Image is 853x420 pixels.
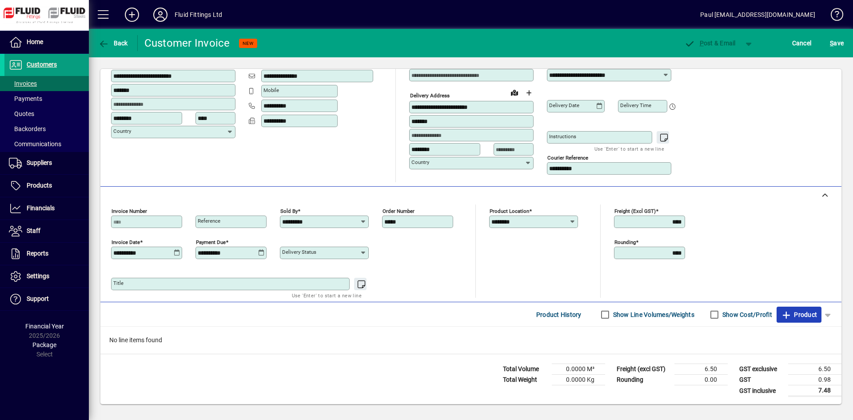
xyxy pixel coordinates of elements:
[680,35,740,51] button: Post & Email
[9,80,37,87] span: Invoices
[620,102,651,108] mat-label: Delivery time
[411,159,429,165] mat-label: Country
[4,76,89,91] a: Invoices
[522,86,536,100] button: Choose address
[4,136,89,152] a: Communications
[4,175,89,197] a: Products
[280,208,298,214] mat-label: Sold by
[536,308,582,322] span: Product History
[594,144,664,154] mat-hint: Use 'Enter' to start a new line
[781,308,817,322] span: Product
[4,106,89,121] a: Quotes
[552,364,605,375] td: 0.0000 M³
[792,36,812,50] span: Cancel
[4,220,89,242] a: Staff
[533,307,585,323] button: Product History
[27,182,52,189] span: Products
[614,208,656,214] mat-label: Freight (excl GST)
[9,110,34,117] span: Quotes
[612,375,674,385] td: Rounding
[790,35,814,51] button: Cancel
[611,310,694,319] label: Show Line Volumes/Weights
[4,31,89,53] a: Home
[507,85,522,100] a: View on map
[824,2,842,31] a: Knowledge Base
[112,239,140,245] mat-label: Invoice date
[113,128,131,134] mat-label: Country
[4,91,89,106] a: Payments
[549,133,576,140] mat-label: Instructions
[112,208,147,214] mat-label: Invoice number
[614,239,636,245] mat-label: Rounding
[98,40,128,47] span: Back
[830,36,844,50] span: ave
[674,375,728,385] td: 0.00
[788,375,841,385] td: 0.98
[777,307,821,323] button: Product
[27,204,55,212] span: Financials
[9,140,61,148] span: Communications
[788,364,841,375] td: 6.50
[830,40,833,47] span: S
[735,364,788,375] td: GST exclusive
[144,36,230,50] div: Customer Invoice
[113,280,124,286] mat-label: Title
[118,7,146,23] button: Add
[4,152,89,174] a: Suppliers
[4,243,89,265] a: Reports
[100,327,841,354] div: No line items found
[498,364,552,375] td: Total Volume
[700,8,815,22] div: Paul [EMAIL_ADDRESS][DOMAIN_NAME]
[196,239,226,245] mat-label: Payment due
[721,310,772,319] label: Show Cost/Profit
[674,364,728,375] td: 6.50
[828,35,846,51] button: Save
[146,7,175,23] button: Profile
[735,385,788,396] td: GST inclusive
[282,249,316,255] mat-label: Delivery status
[490,208,529,214] mat-label: Product location
[27,61,57,68] span: Customers
[383,208,415,214] mat-label: Order number
[243,40,254,46] span: NEW
[263,87,279,93] mat-label: Mobile
[198,218,220,224] mat-label: Reference
[788,385,841,396] td: 7.48
[4,288,89,310] a: Support
[700,40,704,47] span: P
[96,35,130,51] button: Back
[223,55,238,69] button: Copy to Delivery address
[612,364,674,375] td: Freight (excl GST)
[175,8,222,22] div: Fluid Fittings Ltd
[89,35,138,51] app-page-header-button: Back
[547,155,588,161] mat-label: Courier Reference
[549,102,579,108] mat-label: Delivery date
[27,272,49,280] span: Settings
[4,197,89,220] a: Financials
[552,375,605,385] td: 0.0000 Kg
[9,95,42,102] span: Payments
[4,121,89,136] a: Backorders
[4,265,89,288] a: Settings
[32,341,56,348] span: Package
[27,38,43,45] span: Home
[684,40,736,47] span: ost & Email
[27,295,49,302] span: Support
[498,375,552,385] td: Total Weight
[27,159,52,166] span: Suppliers
[25,323,64,330] span: Financial Year
[9,125,46,132] span: Backorders
[27,227,40,234] span: Staff
[292,290,362,300] mat-hint: Use 'Enter' to start a new line
[735,375,788,385] td: GST
[27,250,48,257] span: Reports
